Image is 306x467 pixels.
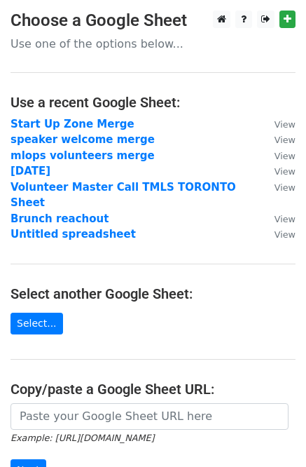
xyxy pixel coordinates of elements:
a: View [260,118,295,130]
small: View [274,166,295,177]
small: Example: [URL][DOMAIN_NAME] [11,433,154,443]
a: mlops volunteers merge [11,149,155,162]
a: View [260,228,295,241]
a: Untitled spreadsheet [11,228,136,241]
p: Use one of the options below... [11,36,295,51]
a: View [260,133,295,146]
a: View [260,212,295,225]
small: View [274,135,295,145]
small: View [274,151,295,161]
h4: Copy/paste a Google Sheet URL: [11,381,295,398]
a: Brunch reachout [11,212,109,225]
a: Start Up Zone Merge [11,118,134,130]
small: View [274,182,295,193]
a: View [260,149,295,162]
input: Paste your Google Sheet URL here [11,403,288,430]
a: speaker welcome merge [11,133,155,146]
a: Select... [11,313,63,334]
h3: Choose a Google Sheet [11,11,295,31]
a: Volunteer Master Call TMLS TORONTO Sheet [11,181,236,210]
small: View [274,214,295,224]
h4: Use a recent Google Sheet: [11,94,295,111]
small: View [274,229,295,240]
a: [DATE] [11,165,50,177]
a: View [260,181,295,194]
h4: Select another Google Sheet: [11,285,295,302]
small: View [274,119,295,130]
a: View [260,165,295,177]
